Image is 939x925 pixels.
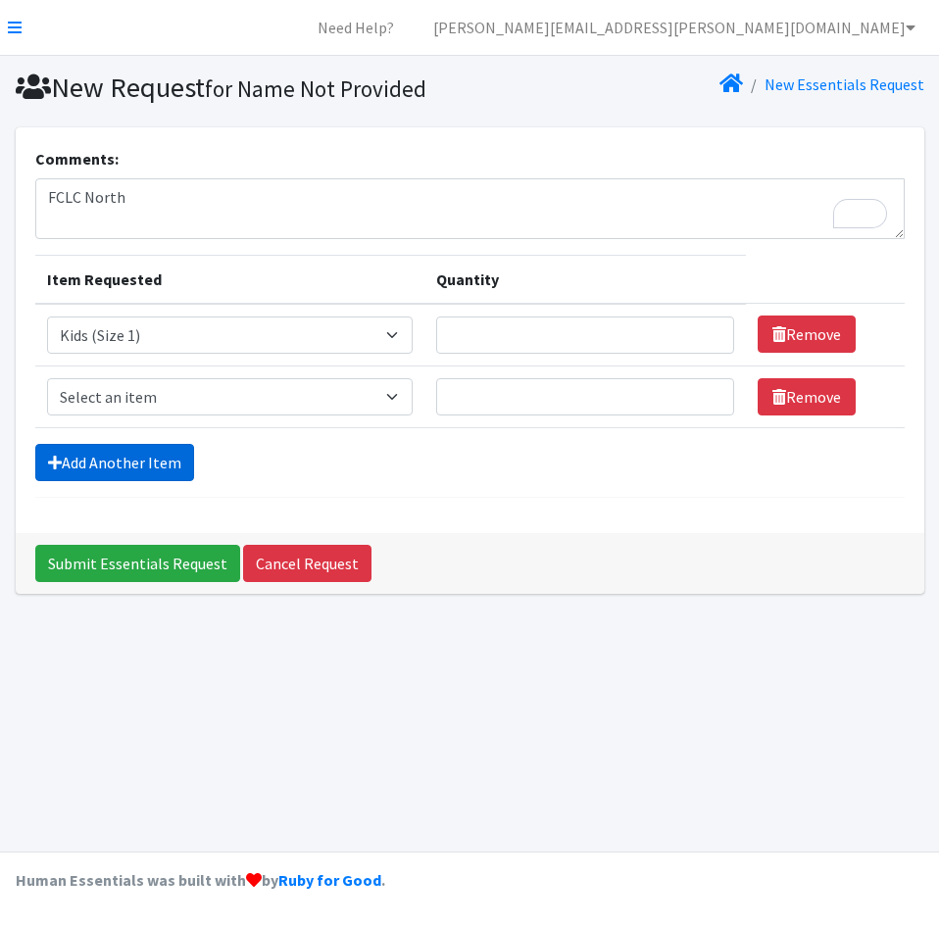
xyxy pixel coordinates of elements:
[35,178,905,239] textarea: To enrich screen reader interactions, please activate Accessibility in Grammarly extension settings
[205,74,426,103] small: for Name Not Provided
[35,444,194,481] a: Add Another Item
[35,545,240,582] input: Submit Essentials Request
[16,870,385,890] strong: Human Essentials was built with by .
[243,545,371,582] a: Cancel Request
[35,147,119,170] label: Comments:
[278,870,381,890] a: Ruby for Good
[758,378,856,415] a: Remove
[424,255,746,304] th: Quantity
[35,255,424,304] th: Item Requested
[765,74,924,94] a: New Essentials Request
[418,8,931,47] a: [PERSON_NAME][EMAIL_ADDRESS][PERSON_NAME][DOMAIN_NAME]
[758,316,856,353] a: Remove
[16,71,463,105] h1: New Request
[302,8,410,47] a: Need Help?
